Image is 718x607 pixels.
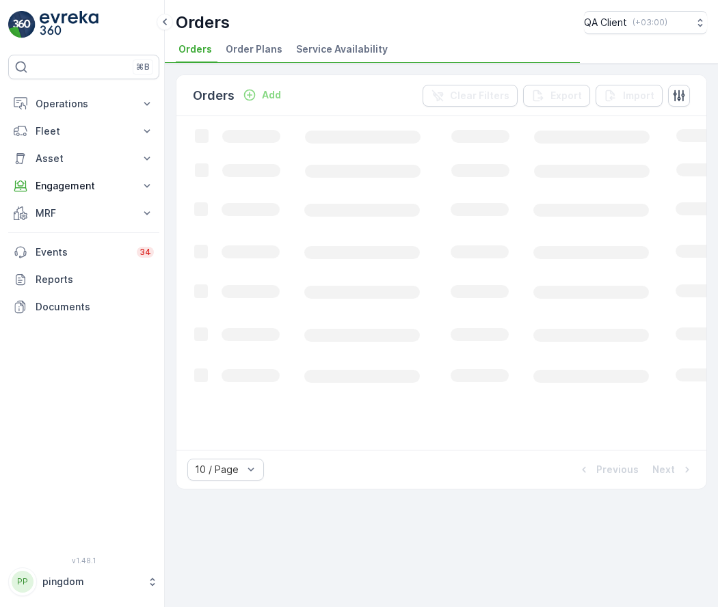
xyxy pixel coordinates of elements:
[8,293,159,321] a: Documents
[8,239,159,266] a: Events34
[40,11,98,38] img: logo_light-DOdMpM7g.png
[584,16,627,29] p: QA Client
[36,152,132,165] p: Asset
[550,89,582,103] p: Export
[36,124,132,138] p: Fleet
[8,200,159,227] button: MRF
[8,172,159,200] button: Engagement
[296,42,388,56] span: Service Availability
[651,461,695,478] button: Next
[8,567,159,596] button: PPpingdom
[262,88,281,102] p: Add
[623,89,654,103] p: Import
[36,245,129,259] p: Events
[139,247,151,258] p: 34
[633,17,667,28] p: ( +03:00 )
[584,11,707,34] button: QA Client(+03:00)
[193,86,235,105] p: Orders
[226,42,282,56] span: Order Plans
[450,89,509,103] p: Clear Filters
[8,118,159,145] button: Fleet
[12,571,34,593] div: PP
[42,575,140,589] p: pingdom
[36,300,154,314] p: Documents
[8,556,159,565] span: v 1.48.1
[8,11,36,38] img: logo
[36,97,132,111] p: Operations
[423,85,518,107] button: Clear Filters
[36,206,132,220] p: MRF
[596,85,663,107] button: Import
[652,463,675,476] p: Next
[136,62,150,72] p: ⌘B
[8,90,159,118] button: Operations
[237,87,287,103] button: Add
[523,85,590,107] button: Export
[36,179,132,193] p: Engagement
[36,273,154,286] p: Reports
[576,461,640,478] button: Previous
[176,12,230,33] p: Orders
[178,42,212,56] span: Orders
[596,463,639,476] p: Previous
[8,266,159,293] a: Reports
[8,145,159,172] button: Asset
